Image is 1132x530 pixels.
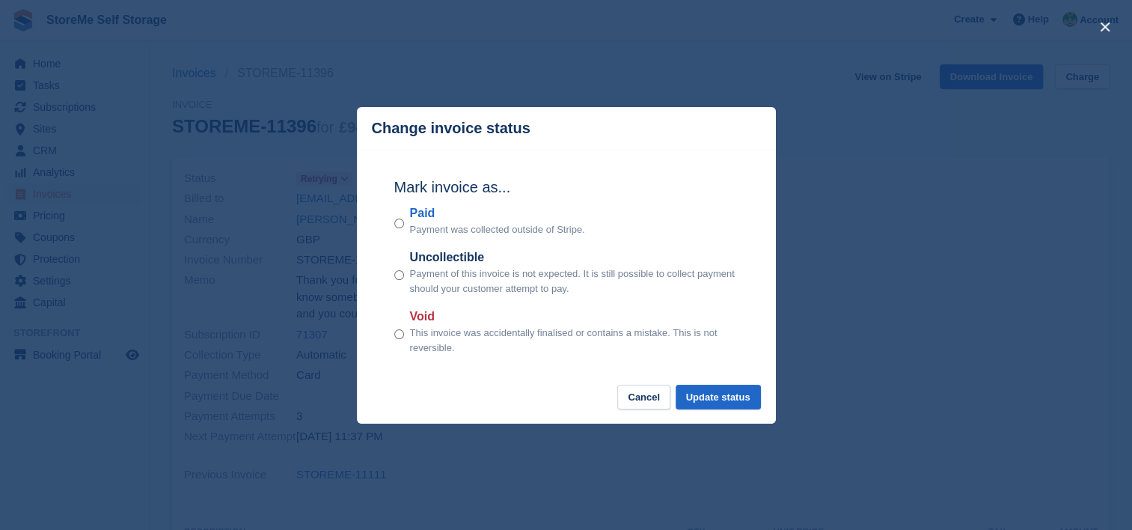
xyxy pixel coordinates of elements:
label: Void [410,308,738,326]
p: Payment was collected outside of Stripe. [410,222,585,237]
button: Cancel [617,385,670,409]
p: Change invoice status [372,120,530,137]
button: close [1093,15,1117,39]
label: Uncollectible [410,249,738,266]
p: Payment of this invoice is not expected. It is still possible to collect payment should your cust... [410,266,738,296]
h2: Mark invoice as... [394,176,738,198]
p: This invoice was accidentally finalised or contains a mistake. This is not reversible. [410,326,738,355]
label: Paid [410,204,585,222]
button: Update status [676,385,761,409]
